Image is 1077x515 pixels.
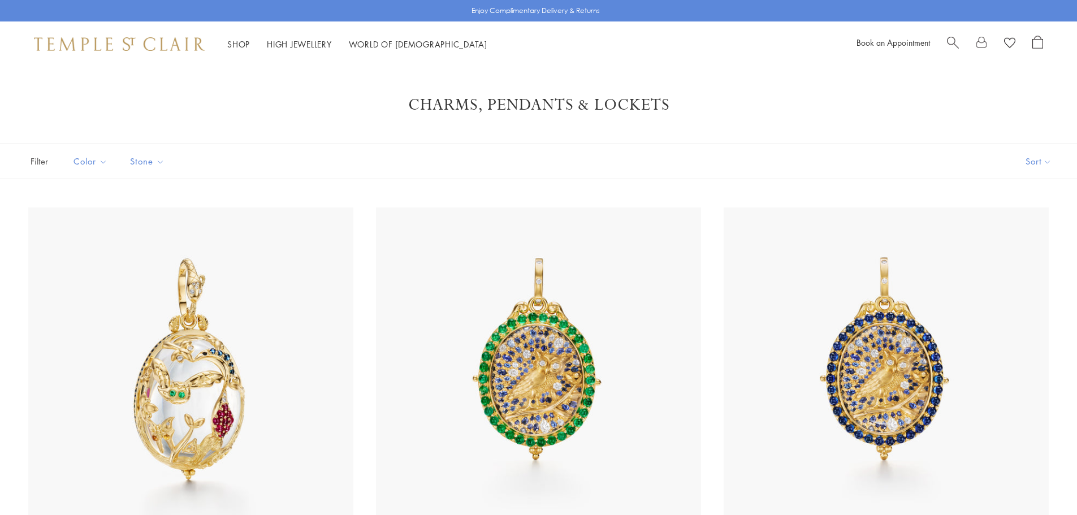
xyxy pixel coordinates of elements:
[65,149,116,174] button: Color
[227,38,250,50] a: ShopShop
[349,38,487,50] a: World of [DEMOGRAPHIC_DATA]World of [DEMOGRAPHIC_DATA]
[124,154,173,168] span: Stone
[227,37,487,51] nav: Main navigation
[68,154,116,168] span: Color
[472,5,600,16] p: Enjoy Complimentary Delivery & Returns
[1032,36,1043,53] a: Open Shopping Bag
[45,95,1032,115] h1: Charms, Pendants & Lockets
[1004,36,1015,53] a: View Wishlist
[1000,144,1077,179] button: Show sort by
[267,38,332,50] a: High JewelleryHigh Jewellery
[34,37,205,51] img: Temple St. Clair
[122,149,173,174] button: Stone
[947,36,959,53] a: Search
[857,37,930,48] a: Book an Appointment
[1020,462,1066,504] iframe: Gorgias live chat messenger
